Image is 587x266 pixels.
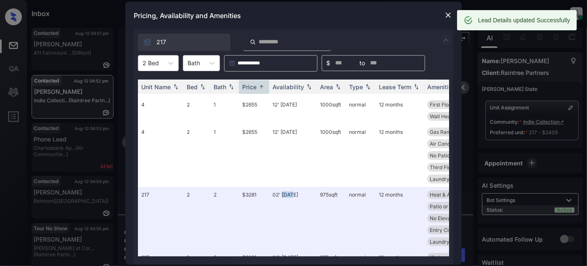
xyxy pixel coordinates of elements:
td: 1000 sqft [317,124,346,187]
span: $ [326,59,330,68]
td: 975 sqft [317,187,346,250]
span: Laundry Room Pr... [430,239,475,245]
td: 217 [138,187,183,250]
span: Air Conditionin... [430,141,468,147]
td: 2 [183,187,210,250]
img: sorting [198,84,207,90]
td: 12 months [375,97,424,124]
span: Laundry Room Pr... [430,176,475,182]
span: Entry Closet [430,227,459,233]
div: Lead Details updated Successfully [478,13,570,28]
span: Third Floor [430,164,456,170]
td: 12 months [375,124,424,187]
span: to [360,59,365,68]
img: close [444,11,452,19]
div: Pricing, Availability and Amenities [125,2,462,29]
span: 217 [156,37,166,47]
td: 12' [DATE] [269,124,317,187]
div: Bed [187,83,198,90]
td: 1 [210,124,239,187]
span: Gas Range [430,129,455,135]
td: normal [346,97,375,124]
img: icon-zuma [250,38,256,46]
td: 4 [138,124,183,187]
img: sorting [305,84,313,90]
td: 2 [210,187,239,250]
div: Area [320,83,333,90]
td: 1000 sqft [317,97,346,124]
td: $2655 [239,97,269,124]
span: Kitchen Pantry [430,254,465,261]
td: 1 [210,97,239,124]
div: Price [242,83,256,90]
div: Availability [272,83,304,90]
span: Wall Heater [430,113,457,120]
div: Lease Term [379,83,411,90]
img: sorting [364,84,372,90]
td: 4 [138,97,183,124]
span: Heat & Air Cond... [430,192,471,198]
span: No Elevator Acc... [430,215,472,221]
div: Amenities [427,83,455,90]
td: normal [346,124,375,187]
img: sorting [172,84,180,90]
span: First Floor [430,101,454,108]
td: 2 [183,97,210,124]
img: icon-zuma [441,35,451,45]
td: $2655 [239,124,269,187]
td: 12' [DATE] [269,97,317,124]
td: $3281 [239,187,269,250]
span: No Patio or [MEDICAL_DATA]... [430,152,502,159]
img: sorting [257,84,266,90]
img: icon-zuma [143,38,151,46]
div: Unit Name [141,83,171,90]
img: sorting [227,84,235,90]
img: sorting [412,84,420,90]
div: Bath [214,83,226,90]
td: 12 months [375,187,424,250]
img: sorting [334,84,342,90]
td: 02' [DATE] [269,187,317,250]
td: normal [346,187,375,250]
td: 2 [183,124,210,187]
span: Patio or Balcon... [430,203,470,210]
div: Type [349,83,363,90]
